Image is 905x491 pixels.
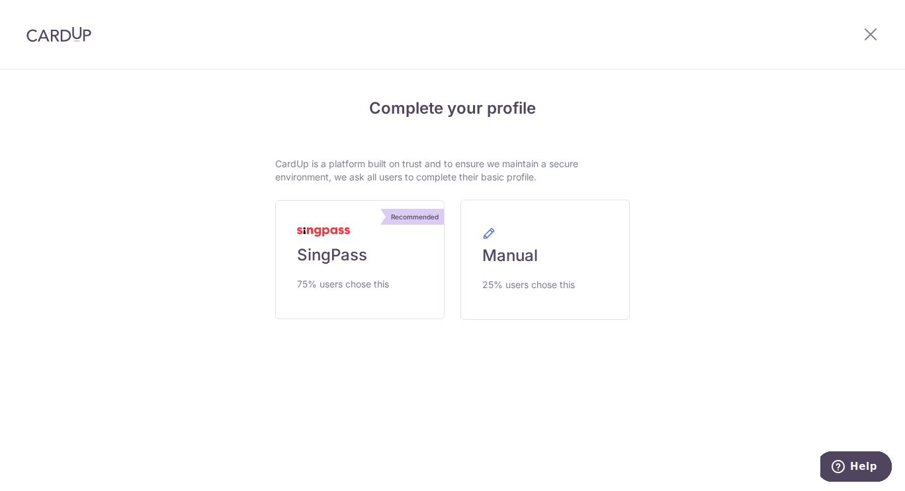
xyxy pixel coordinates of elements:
span: Help [30,9,57,21]
p: CardUp is a platform built on trust and to ensure we maintain a secure environment, we ask all us... [275,157,630,184]
h4: Complete your profile [275,96,630,120]
span: 25% users chose this [482,277,575,293]
img: MyInfoLogo [297,227,350,237]
a: Recommended SingPass 75% users chose this [275,200,445,319]
span: SingPass [297,245,367,266]
div: Recommended [386,209,444,225]
iframe: Opens a widget where you can find more information [820,451,892,484]
img: CardUp [26,26,91,42]
a: Manual 25% users chose this [460,200,630,320]
span: Manual [482,245,538,266]
span: 75% users chose this [297,276,389,292]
